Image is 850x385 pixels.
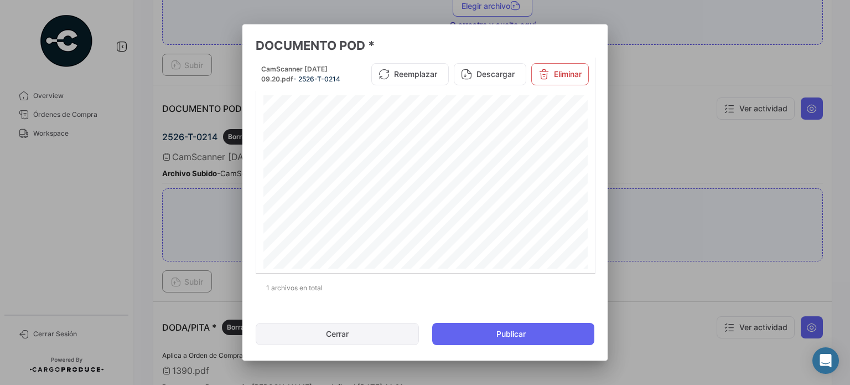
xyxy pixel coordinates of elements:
span: - 2526-T-0214 [293,75,340,83]
span: CamScanner [DATE] 09.20.pdf [261,65,328,83]
button: Publicar [432,323,594,345]
div: 1 archivos en total [256,274,594,302]
button: Reemplazar [371,63,449,85]
button: Eliminar [531,63,589,85]
button: Cerrar [256,323,419,345]
div: Abrir Intercom Messenger [812,347,839,374]
h3: DOCUMENTO POD * [256,38,594,53]
button: Descargar [454,63,526,85]
span: Publicar [496,328,526,340]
